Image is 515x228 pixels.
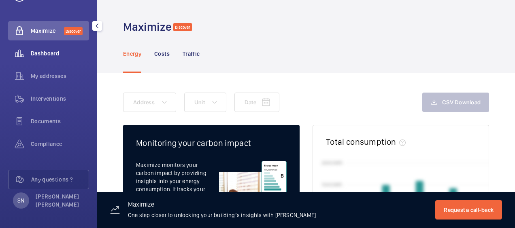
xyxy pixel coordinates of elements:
[234,93,279,112] button: Date
[17,196,24,205] p: SN
[321,182,342,187] text: 1500 kWh
[31,95,89,103] span: Interventions
[31,140,89,148] span: Compliance
[123,93,176,112] button: Address
[31,117,89,125] span: Documents
[183,50,200,58] p: Traffic
[31,175,89,184] span: Any questions ?
[31,72,89,80] span: My addresses
[422,93,489,112] button: CSV Download
[154,50,170,58] p: Costs
[64,27,83,35] span: Discover
[435,200,502,220] button: Request a call-back
[173,23,192,31] span: Discover
[123,19,172,34] h1: Maximize
[184,93,226,112] button: Unit
[321,160,343,165] text: 2000 kWh
[136,138,287,148] h2: Monitoring your carbon impact
[219,161,287,223] img: energy-freemium-EN.svg
[31,49,89,57] span: Dashboard
[36,192,84,209] p: [PERSON_NAME] [PERSON_NAME]
[442,99,481,106] span: CSV Download
[128,201,316,211] h3: Maximize
[128,211,316,219] p: One step closer to unlocking your building’s insights with [PERSON_NAME]
[133,99,155,106] span: Address
[31,27,64,35] span: Maximize
[194,99,205,106] span: Unit
[123,50,141,58] p: Energy
[245,99,256,106] span: Date
[326,137,396,147] h2: Total consumption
